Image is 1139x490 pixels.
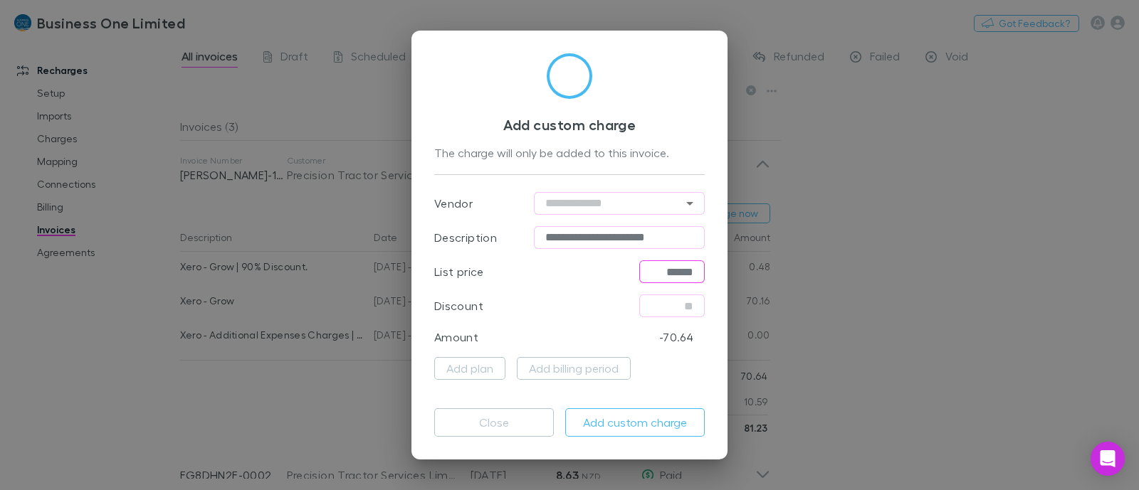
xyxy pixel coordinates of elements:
button: Add billing period [517,357,631,380]
p: -70.64 [659,329,693,346]
button: Add custom charge [565,408,705,437]
p: Vendor [434,195,473,212]
p: Amount [434,329,478,346]
div: Open Intercom Messenger [1091,442,1125,476]
p: List price [434,263,484,280]
h3: Add custom charge [434,116,705,133]
p: Discount [434,297,483,314]
div: The charge will only be added to this invoice. [434,144,705,163]
button: Open [680,193,700,213]
button: Close [434,408,554,437]
p: Description [434,229,497,246]
button: Add plan [434,357,505,380]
